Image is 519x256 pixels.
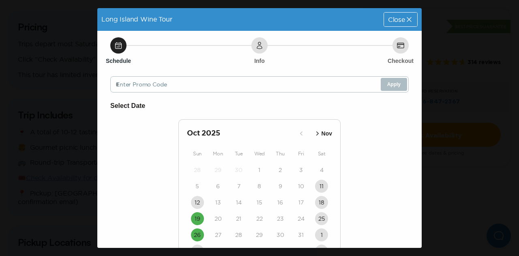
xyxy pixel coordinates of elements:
[319,198,324,207] time: 18
[298,215,305,223] time: 24
[236,198,242,207] time: 14
[279,247,282,255] time: 6
[191,180,204,193] button: 5
[101,15,172,23] span: Long Island Wine Tour
[315,163,328,176] button: 4
[195,215,200,223] time: 19
[294,180,307,193] button: 10
[291,149,311,159] div: Fri
[258,166,260,174] time: 1
[232,228,245,241] button: 28
[191,196,204,209] button: 12
[274,180,287,193] button: 9
[256,215,263,223] time: 22
[216,182,220,190] time: 6
[315,180,328,193] button: 11
[215,198,221,207] time: 13
[257,182,261,190] time: 8
[232,212,245,225] button: 21
[298,182,304,190] time: 10
[232,163,245,176] button: 30
[253,180,266,193] button: 8
[208,149,228,159] div: Mon
[294,228,307,241] button: 31
[279,182,282,190] time: 9
[237,247,240,255] time: 4
[257,198,262,207] time: 15
[195,182,199,190] time: 5
[187,128,295,139] h2: Oct 2025
[299,247,302,255] time: 7
[321,231,323,239] time: 1
[257,247,261,255] time: 5
[388,57,414,65] h6: Checkout
[191,163,204,176] button: 28
[187,149,208,159] div: Sun
[388,16,405,23] span: Close
[256,231,263,239] time: 29
[311,127,335,140] button: Nov
[320,182,324,190] time: 11
[299,166,303,174] time: 3
[106,57,131,65] h6: Schedule
[294,212,307,225] button: 24
[320,166,324,174] time: 4
[274,228,287,241] button: 30
[298,231,304,239] time: 31
[232,196,245,209] button: 14
[311,149,332,159] div: Sat
[212,180,225,193] button: 6
[235,166,242,174] time: 30
[195,198,200,207] time: 12
[194,231,201,239] time: 26
[277,231,284,239] time: 30
[214,166,221,174] time: 29
[216,247,220,255] time: 3
[110,101,409,111] h6: Select Date
[214,215,222,223] time: 20
[315,228,328,241] button: 1
[315,196,328,209] button: 18
[274,212,287,225] button: 23
[215,231,221,239] time: 27
[315,212,328,225] button: 25
[212,196,225,209] button: 13
[212,212,225,225] button: 20
[274,196,287,209] button: 16
[212,163,225,176] button: 29
[191,228,204,241] button: 26
[253,163,266,176] button: 1
[320,247,324,255] time: 8
[294,163,307,176] button: 3
[235,231,242,239] time: 28
[277,198,283,207] time: 16
[212,228,225,241] button: 27
[249,149,270,159] div: Wed
[294,196,307,209] button: 17
[228,149,249,159] div: Tue
[277,215,284,223] time: 23
[191,212,204,225] button: 19
[318,215,325,223] time: 25
[279,166,282,174] time: 2
[236,215,241,223] time: 21
[322,129,332,138] p: Nov
[196,247,199,255] time: 2
[274,163,287,176] button: 2
[194,166,201,174] time: 28
[253,228,266,241] button: 29
[298,198,304,207] time: 17
[270,149,291,159] div: Thu
[237,182,240,190] time: 7
[254,57,265,65] h6: Info
[232,180,245,193] button: 7
[253,196,266,209] button: 15
[253,212,266,225] button: 22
